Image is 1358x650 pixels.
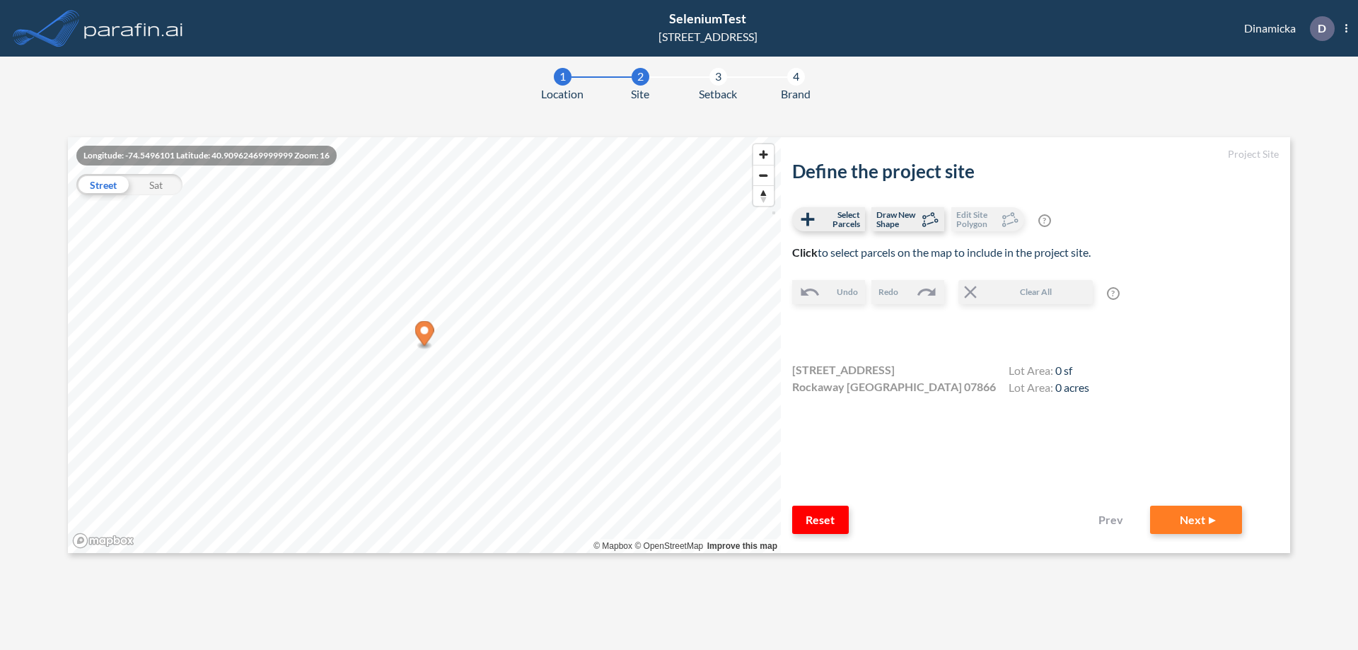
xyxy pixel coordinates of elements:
span: ? [1038,214,1051,227]
div: Map marker [415,321,434,350]
div: Longitude: -74.5496101 Latitude: 40.90962469999999 Zoom: 16 [76,146,337,166]
button: Next [1150,506,1242,534]
canvas: Map [68,137,781,553]
button: Zoom in [753,144,774,165]
a: Improve this map [707,541,777,551]
span: [STREET_ADDRESS] [792,361,895,378]
span: Site [631,86,649,103]
b: Click [792,245,818,259]
a: OpenStreetMap [634,541,703,551]
div: 1 [554,68,571,86]
span: Undo [837,286,858,298]
h2: Define the project site [792,161,1279,182]
div: Sat [129,174,182,195]
button: Zoom out [753,165,774,185]
h5: Project Site [792,149,1279,161]
span: SeleniumTest [669,11,746,26]
span: Setback [699,86,737,103]
span: Rockaway [GEOGRAPHIC_DATA] 07866 [792,378,996,395]
div: 4 [787,68,805,86]
span: Select Parcels [818,210,860,228]
span: Zoom out [753,166,774,185]
div: 3 [709,68,727,86]
a: Mapbox [593,541,632,551]
h4: Lot Area: [1009,364,1089,381]
span: 0 acres [1055,381,1089,394]
h4: Lot Area: [1009,381,1089,397]
div: [STREET_ADDRESS] [658,28,758,45]
a: Mapbox homepage [72,533,134,549]
span: Draw New Shape [876,210,918,228]
span: Brand [781,86,811,103]
button: Redo [871,280,944,304]
span: Redo [878,286,898,298]
span: Clear All [981,286,1091,298]
span: 0 sf [1055,364,1072,377]
div: Dinamicka [1223,16,1347,41]
button: Clear All [958,280,1093,304]
span: Reset bearing to north [753,186,774,206]
div: 2 [632,68,649,86]
p: D [1318,22,1326,35]
span: ? [1107,287,1120,300]
img: logo [81,14,186,42]
span: to select parcels on the map to include in the project site. [792,245,1091,259]
button: Reset [792,506,849,534]
span: Location [541,86,584,103]
div: Street [76,174,129,195]
button: Reset bearing to north [753,185,774,206]
button: Undo [792,280,865,304]
button: Prev [1079,506,1136,534]
span: Edit Site Polygon [956,210,998,228]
